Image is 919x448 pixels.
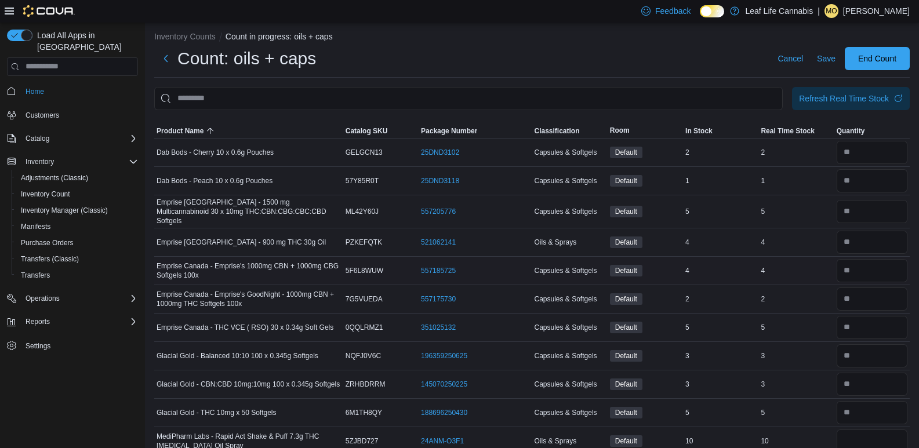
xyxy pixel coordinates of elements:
button: Next [154,47,177,70]
button: Save [812,47,840,70]
a: Purchase Orders [16,236,78,250]
span: Home [21,84,138,99]
span: Feedback [655,5,691,17]
span: Cancel [778,53,803,64]
span: Default [615,176,637,186]
div: 3 [683,349,758,363]
span: End Count [858,53,896,64]
div: 2 [683,145,758,159]
span: Room [610,126,630,135]
span: Default [610,206,642,217]
span: Glacial Gold - Balanced 10:10 100 x 0.345g Softgels [157,351,318,360]
span: Default [615,322,637,333]
span: Adjustments (Classic) [21,173,88,183]
span: Transfers (Classic) [21,254,79,264]
button: In Stock [683,124,758,138]
button: Inventory [21,155,59,169]
a: 521062141 [421,238,456,247]
a: Home [21,85,49,99]
button: Catalog [2,130,143,147]
button: Settings [2,337,143,354]
span: 6M1TH8QY [346,408,382,417]
span: 5ZJBD727 [346,436,379,446]
a: 24ANM-O3F1 [421,436,464,446]
a: 188696250430 [421,408,467,417]
span: PZKEFQTK [346,238,382,247]
span: Catalog [26,134,49,143]
span: Transfers [16,268,138,282]
a: 25DND3102 [421,148,459,157]
button: Cancel [773,47,808,70]
span: 5F6L8WUW [346,266,383,275]
span: Glacial Gold - THC 10mg x 50 Softgels [157,408,277,417]
span: Manifests [16,220,138,234]
span: Catalog [21,132,138,145]
span: ZRHBDRRM [346,380,386,389]
div: 5 [758,320,834,334]
span: Real Time Stock [761,126,814,136]
button: Product Name [154,124,343,138]
span: Capsules & Softgels [534,408,597,417]
span: 0QQLRMZ1 [346,323,383,332]
span: Catalog SKU [346,126,388,136]
span: Package Number [421,126,477,136]
span: ML42Y60J [346,207,379,216]
div: 2 [758,292,834,306]
span: Default [615,407,637,418]
a: Transfers [16,268,55,282]
span: Default [610,293,642,305]
a: 351025132 [421,323,456,332]
button: Home [2,83,143,100]
span: Default [610,236,642,248]
a: Manifests [16,220,55,234]
nav: Complex example [7,78,138,384]
button: Reports [21,315,55,329]
button: Reports [2,314,143,330]
button: Refresh Real Time Stock [792,87,910,110]
span: Emprise Canada - THC VCE ( RSO) 30 x 0.34g Soft Gels [157,323,333,332]
span: Classification [534,126,579,136]
button: Package Number [419,124,532,138]
span: Purchase Orders [21,238,74,247]
div: 3 [758,377,834,391]
div: 4 [758,235,834,249]
span: Quantity [837,126,865,136]
button: Operations [21,292,64,305]
button: Purchase Orders [12,235,143,251]
span: Operations [26,294,60,303]
div: 3 [758,349,834,363]
div: 5 [683,205,758,218]
span: Default [610,147,642,158]
button: Classification [532,124,607,138]
div: 5 [758,205,834,218]
a: Settings [21,339,55,353]
button: Manifests [12,218,143,235]
span: Default [610,378,642,390]
nav: An example of EuiBreadcrumbs [154,31,910,45]
span: Default [610,322,642,333]
span: Capsules & Softgels [534,266,597,275]
span: Emprise Canada - Emprise's GoodNight - 1000mg CBN + 1000mg THC Softgels 100x [157,290,341,308]
span: Capsules & Softgels [534,380,597,389]
img: Cova [23,5,75,17]
span: Transfers (Classic) [16,252,138,266]
span: Default [610,350,642,362]
span: Default [615,265,637,276]
span: Reports [26,317,50,326]
span: Customers [21,108,138,122]
span: Default [615,436,637,446]
span: Settings [21,338,138,352]
span: Home [26,87,44,96]
span: Capsules & Softgels [534,294,597,304]
span: Default [615,206,637,217]
span: Capsules & Softgels [534,323,597,332]
div: 5 [758,406,834,420]
span: Load All Apps in [GEOGRAPHIC_DATA] [32,30,138,53]
input: This is a search bar. After typing your query, hit enter to filter the results lower in the page. [154,87,783,110]
span: 57Y85R0T [346,176,379,185]
p: | [818,4,820,18]
span: Inventory Manager (Classic) [21,206,108,215]
span: Capsules & Softgels [534,207,597,216]
h1: Count: oils + caps [177,47,316,70]
div: 2 [683,292,758,306]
